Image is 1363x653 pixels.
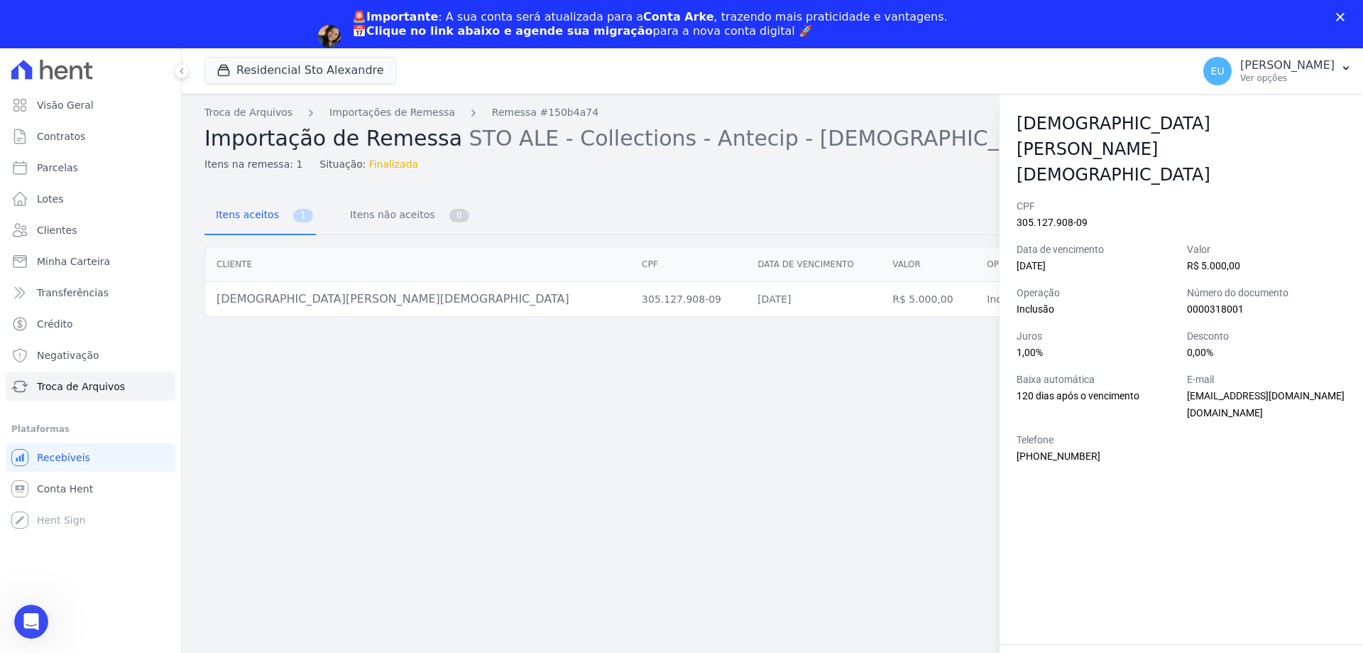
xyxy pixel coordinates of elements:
[449,209,469,222] span: 0
[6,153,175,182] a: Parcelas
[746,247,881,282] th: Data de vencimento
[1187,242,1346,257] label: Valor
[1187,329,1346,344] label: Desconto
[6,279,175,307] a: Transferências
[339,198,472,235] a: Itens não aceitos 0
[204,105,1215,120] nav: Breadcrumb
[352,10,438,23] b: 🚨Importante
[1187,303,1244,315] span: 0000318001
[37,254,110,269] span: Minha Carteira
[37,450,90,465] span: Recebíveis
[204,126,462,151] span: Importação de Remessa
[1017,329,1176,344] label: Juros
[975,282,1054,317] td: Inclusão
[319,157,366,172] span: Situação:
[1017,242,1176,257] label: Data de vencimento
[881,247,975,282] th: Valor
[204,198,316,235] a: Itens aceitos 1
[366,24,653,38] b: Clique no link abaixo e agende sua migração
[1187,372,1346,387] label: E-mail
[6,443,175,472] a: Recebíveis
[37,98,94,112] span: Visão Geral
[6,341,175,369] a: Negativação
[6,475,175,503] a: Conta Hent
[1187,260,1240,271] span: R$ 5.000,00
[1187,390,1345,419] span: [EMAIL_ADDRESS][DOMAIN_NAME][DOMAIN_NAME]
[329,105,455,120] a: Importações de Remessa
[14,605,48,639] iframe: Intercom live chat
[37,129,85,144] span: Contratos
[341,200,437,229] span: Itens não aceitos
[6,91,175,119] a: Visão Geral
[204,57,396,84] button: Residencial Sto Alexandre
[643,10,713,23] b: Conta Arke
[1017,286,1176,301] label: Operação
[352,10,948,38] div: : A sua conta será atualizada para a , trazendo mais praticidade e vantagens. 📅 para a nova conta...
[881,282,975,317] td: R$ 5.000,00
[6,310,175,338] a: Crédito
[492,105,598,120] a: Remessa #150b4a74
[293,209,313,222] span: 1
[1017,260,1046,271] span: [DATE]
[369,157,419,172] span: Finalizada
[1017,199,1346,214] label: CPF
[1017,217,1088,228] span: 305.127.908-09
[352,47,469,63] a: Agendar migração
[1240,72,1335,84] p: Ver opções
[1240,58,1335,72] p: [PERSON_NAME]
[37,482,93,496] span: Conta Hent
[205,282,630,317] td: [DEMOGRAPHIC_DATA][PERSON_NAME][DEMOGRAPHIC_DATA]
[37,223,77,237] span: Clientes
[630,282,746,317] td: 305.127.908-09
[37,161,78,175] span: Parcelas
[6,372,175,401] a: Troca de Arquivos
[37,286,109,300] span: Transferências
[1192,51,1363,91] button: EU [PERSON_NAME] Ver opções
[1017,303,1054,315] span: Inclusão
[6,216,175,244] a: Clientes
[204,157,302,172] span: Itens na remessa: 1
[1017,347,1043,358] span: 1,00%
[975,247,1054,282] th: Operação
[1017,450,1100,462] span: [PHONE_NUMBER]
[1187,347,1213,358] span: 0,00%
[318,25,341,48] img: Profile image for Adriane
[37,348,99,362] span: Negativação
[746,282,881,317] td: [DATE]
[6,122,175,151] a: Contratos
[37,317,73,331] span: Crédito
[6,247,175,276] a: Minha Carteira
[1017,433,1176,448] label: Telefone
[37,192,64,206] span: Lotes
[205,247,630,282] th: Cliente
[1211,66,1225,76] span: EU
[1336,13,1350,21] div: Fechar
[204,105,292,120] a: Troca de Arquivos
[630,247,746,282] th: CPF
[1017,390,1139,401] span: 120 dias após o vencimento
[1017,111,1346,188] h2: [DEMOGRAPHIC_DATA][PERSON_NAME][DEMOGRAPHIC_DATA]
[37,379,125,394] span: Troca de Arquivos
[1187,286,1346,301] label: Número do documento
[11,421,170,438] div: Plataformas
[6,185,175,213] a: Lotes
[1017,372,1176,387] label: Baixa automática
[207,200,282,229] span: Itens aceitos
